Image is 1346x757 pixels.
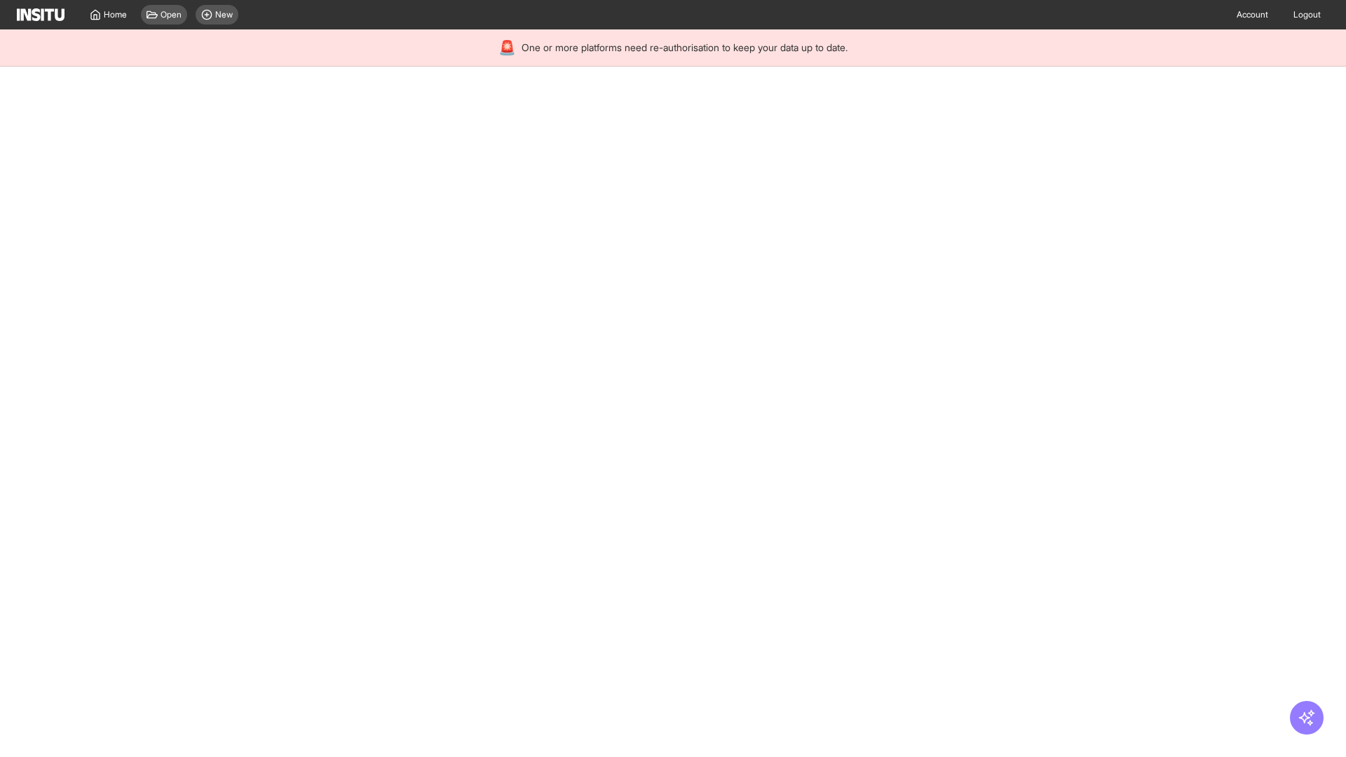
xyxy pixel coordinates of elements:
[17,8,64,21] img: Logo
[161,9,182,20] span: Open
[522,41,848,55] span: One or more platforms need re-authorisation to keep your data up to date.
[104,9,127,20] span: Home
[498,38,516,57] div: 🚨
[215,9,233,20] span: New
